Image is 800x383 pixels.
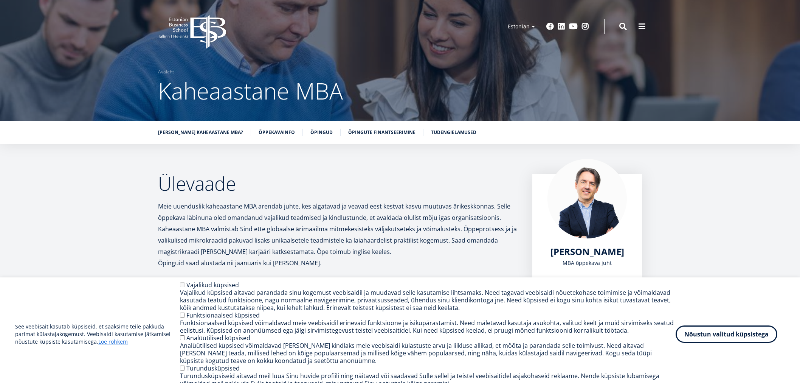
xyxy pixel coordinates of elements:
[259,129,295,136] a: Õppekavainfo
[550,245,624,258] span: [PERSON_NAME]
[581,23,589,30] a: Instagram
[158,174,517,193] h2: Ülevaade
[180,319,676,334] div: Funktsionaalsed küpsised võimaldavad meie veebisaidil erinevaid funktsioone ja isikupärastamist. ...
[186,334,250,342] label: Analüütilised küpsised
[180,342,676,364] div: Analüütilised küpsised võimaldavad [PERSON_NAME] kindlaks meie veebisaidi külastuste arvu ja liik...
[180,289,676,311] div: Vajalikud küpsised aitavad parandada sinu kogemust veebisaidil ja muudavad selle kasutamise lihts...
[431,129,476,136] a: Tudengielamused
[158,257,517,269] p: Õpinguid saad alustada nii jaanuaris kui [PERSON_NAME].
[15,323,180,346] p: See veebisait kasutab küpsiseid, et saaksime teile pakkuda parimat külastajakogemust. Veebisaidi ...
[348,129,416,136] a: Õpingute finantseerimine
[186,281,239,289] label: Vajalikud küpsised
[158,129,243,136] a: [PERSON_NAME] kaheaastane MBA?
[186,364,240,372] label: Turundusküpsised
[558,23,565,30] a: Linkedin
[550,246,624,257] a: [PERSON_NAME]
[569,23,578,30] a: Youtube
[546,23,554,30] a: Facebook
[98,338,128,346] a: Loe rohkem
[158,201,517,257] p: Meie uuenduslik kaheaastane MBA arendab juhte, kes algatavad ja veavad eest kestvat kasvu muutuva...
[186,311,260,319] label: Funktsionaalsed küpsised
[547,257,627,269] div: MBA õppekava juht
[547,159,627,238] img: Marko Rillo
[158,68,174,76] a: Avaleht
[676,325,777,343] button: Nõustun valitud küpsistega
[158,75,343,106] span: Kaheaastane MBA
[310,129,333,136] a: Õpingud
